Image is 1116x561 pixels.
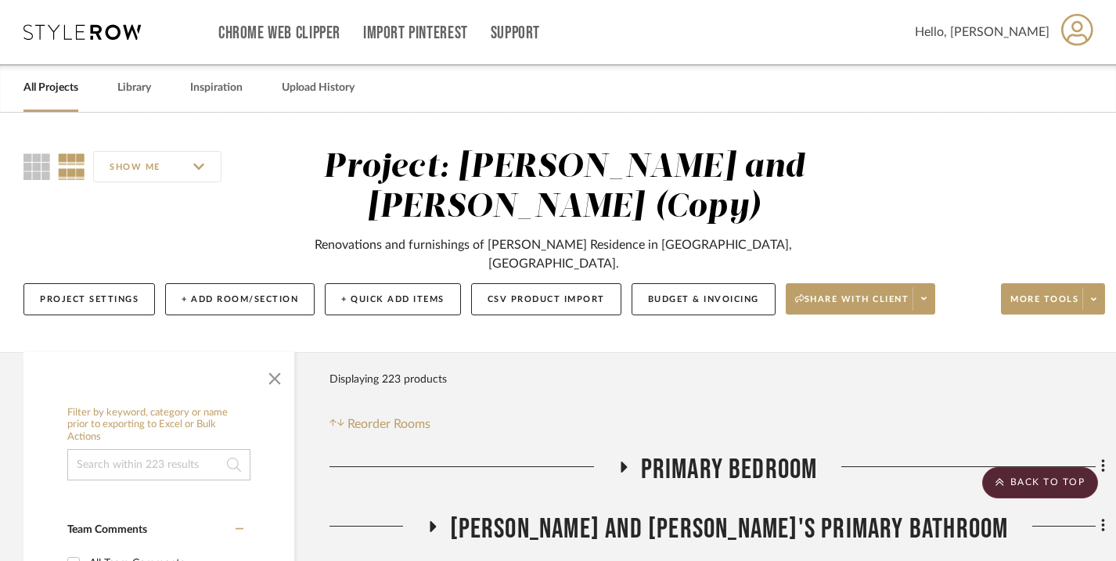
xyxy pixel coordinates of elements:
button: + Quick Add Items [325,283,461,315]
span: More tools [1010,293,1078,317]
button: Budget & Invoicing [632,283,776,315]
a: All Projects [23,77,78,99]
span: Share with client [795,293,909,317]
span: Hello, [PERSON_NAME] [915,23,1049,41]
button: More tools [1001,283,1105,315]
input: Search within 223 results [67,449,250,480]
button: Close [259,360,290,391]
span: Primary Bedroom [641,453,818,487]
span: Team Comments [67,524,147,535]
div: Displaying 223 products [329,364,447,395]
div: Project: [PERSON_NAME] and [PERSON_NAME] (Copy) [323,151,805,224]
div: Renovations and furnishings of [PERSON_NAME] Residence in [GEOGRAPHIC_DATA], [GEOGRAPHIC_DATA]. [309,236,797,273]
a: Upload History [282,77,355,99]
button: Project Settings [23,283,155,315]
a: Chrome Web Clipper [218,27,340,40]
a: Support [491,27,540,40]
span: [PERSON_NAME] and [PERSON_NAME]'s Primary Bathroom [450,512,1009,546]
a: Library [117,77,151,99]
button: Reorder Rooms [329,415,430,433]
span: Reorder Rooms [347,415,430,433]
button: + Add Room/Section [165,283,315,315]
a: Inspiration [190,77,243,99]
button: CSV Product Import [471,283,621,315]
h6: Filter by keyword, category or name prior to exporting to Excel or Bulk Actions [67,407,250,444]
a: Import Pinterest [363,27,468,40]
scroll-to-top-button: BACK TO TOP [982,467,1098,498]
button: Share with client [786,283,936,315]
